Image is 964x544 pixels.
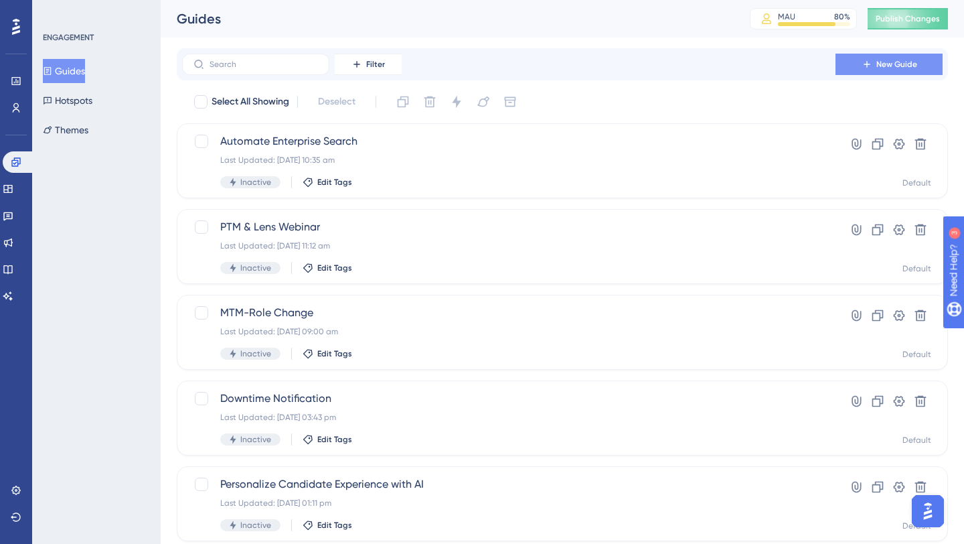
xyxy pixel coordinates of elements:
span: Inactive [240,434,271,445]
span: MTM-Role Change [220,305,797,321]
iframe: UserGuiding AI Assistant Launcher [908,491,948,531]
span: New Guide [876,59,917,70]
span: Automate Enterprise Search [220,133,797,149]
span: Inactive [240,263,271,273]
button: Filter [335,54,402,75]
button: Edit Tags [303,177,352,188]
div: 80 % [834,11,850,22]
span: Edit Tags [317,177,352,188]
span: Downtime Notification [220,391,797,407]
span: Publish Changes [876,13,940,24]
div: Default [902,435,931,446]
span: Personalize Candidate Experience with AI [220,476,797,492]
button: Edit Tags [303,348,352,359]
div: Default [902,178,931,188]
button: New Guide [835,54,943,75]
button: Hotspots [43,88,92,113]
button: Edit Tags [303,263,352,273]
div: Default [902,349,931,360]
div: Default [902,521,931,531]
button: Themes [43,118,88,142]
span: Inactive [240,177,271,188]
span: Edit Tags [317,263,352,273]
span: Inactive [240,520,271,531]
button: Deselect [306,90,368,114]
input: Search [210,60,318,69]
span: Edit Tags [317,348,352,359]
button: Publish Changes [868,8,948,29]
button: Edit Tags [303,520,352,531]
button: Edit Tags [303,434,352,445]
span: Inactive [240,348,271,359]
div: Last Updated: [DATE] 11:12 am [220,241,797,251]
div: Default [902,263,931,274]
div: Last Updated: [DATE] 09:00 am [220,326,797,337]
span: PTM & Lens Webinar [220,219,797,235]
div: Last Updated: [DATE] 03:43 pm [220,412,797,423]
span: Edit Tags [317,434,352,445]
span: Edit Tags [317,520,352,531]
span: Deselect [318,94,355,110]
div: Last Updated: [DATE] 01:11 pm [220,498,797,508]
div: ENGAGEMENT [43,32,94,43]
div: Guides [177,9,716,28]
div: MAU [778,11,795,22]
button: Guides [43,59,85,83]
span: Filter [366,59,385,70]
span: Need Help? [31,3,84,19]
div: 3 [93,7,97,17]
div: Last Updated: [DATE] 10:35 am [220,155,797,165]
span: Select All Showing [212,94,289,110]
